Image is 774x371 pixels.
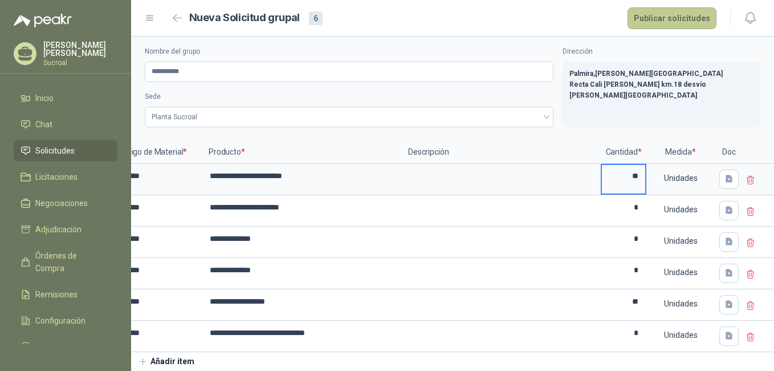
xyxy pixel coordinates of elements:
[35,118,52,131] span: Chat
[14,245,117,279] a: Órdenes de Compra
[401,141,601,164] p: Descripción
[14,140,117,162] a: Solicitudes
[189,10,300,26] h2: Nueva Solicitud grupal
[601,141,646,164] p: Cantidad
[202,141,401,164] p: Producto
[43,41,117,57] p: [PERSON_NAME] [PERSON_NAME]
[14,192,117,214] a: Negociaciones
[14,310,117,332] a: Configuración
[646,141,715,164] p: Medida
[145,91,553,102] label: Sede
[35,92,54,104] span: Inicio
[14,14,72,27] img: Logo peakr
[14,166,117,188] a: Licitaciones
[35,249,107,275] span: Órdenes de Compra
[14,114,117,135] a: Chat
[647,291,714,317] div: Unidades
[647,165,714,191] div: Unidades
[35,144,75,157] span: Solicitudes
[35,171,78,183] span: Licitaciones
[569,68,753,79] p: Palmira , [PERSON_NAME][GEOGRAPHIC_DATA]
[145,46,553,57] label: Nombre del grupo
[647,259,714,285] div: Unidades
[647,322,714,348] div: Unidades
[35,288,78,301] span: Remisiones
[563,46,760,57] label: Dirección
[35,197,88,209] span: Negociaciones
[14,87,117,109] a: Inicio
[152,108,547,126] span: Planta Sucroal
[14,284,117,305] a: Remisiones
[14,336,117,358] a: Manuales y ayuda
[35,314,85,327] span: Configuración
[14,219,117,240] a: Adjudicación
[111,141,202,164] p: Código de Material
[715,141,743,164] p: Doc
[628,7,716,29] button: Publicar solicitudes
[35,223,82,236] span: Adjudicación
[569,79,753,101] p: Recta Cali [PERSON_NAME] km.18 desvío [PERSON_NAME][GEOGRAPHIC_DATA]
[43,59,117,66] p: Sucroal
[647,196,714,223] div: Unidades
[309,11,323,25] div: 6
[647,228,714,254] div: Unidades
[35,341,100,353] span: Manuales y ayuda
